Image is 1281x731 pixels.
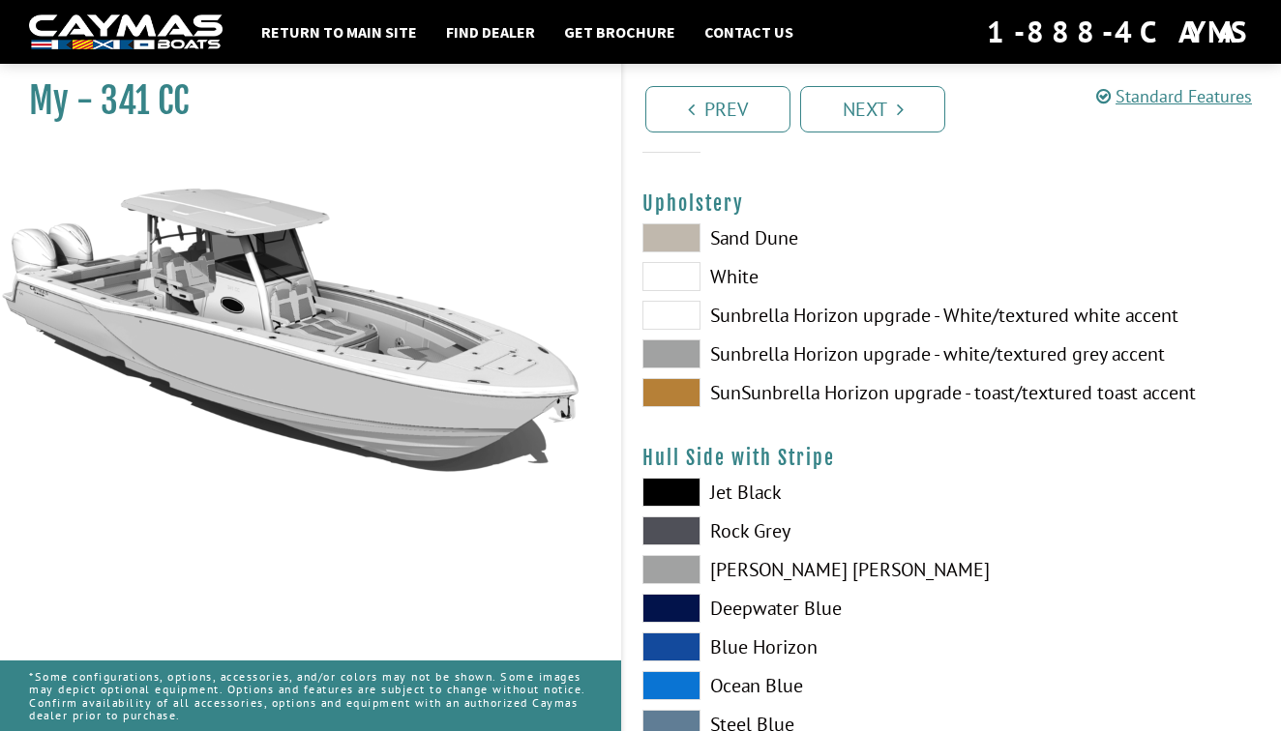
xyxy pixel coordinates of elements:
a: Contact Us [695,19,803,44]
h1: My - 341 CC [29,79,573,123]
h4: Hull Side with Stripe [642,446,1262,470]
label: Jet Black [642,478,933,507]
a: Standard Features [1096,85,1252,107]
label: Ocean Blue [642,671,933,700]
label: White [642,262,933,291]
label: Rock Grey [642,516,933,545]
a: Prev [645,86,790,132]
div: 1-888-4CAYMAS [987,11,1252,53]
label: Deepwater Blue [642,594,933,623]
label: Blue Horizon [642,632,933,661]
ul: Pagination [640,83,1281,132]
a: Get Brochure [554,19,685,44]
a: Next [800,86,945,132]
label: Sunbrella Horizon upgrade - White/textured white accent [642,301,933,330]
p: *Some configurations, options, accessories, and/or colors may not be shown. Some images may depic... [29,660,592,731]
img: white-logo-c9c8dbefe5ff5ceceb0f0178aa75bf4bb51f6bca0971e226c86eb53dfe498488.png [29,15,223,50]
label: Sand Dune [642,223,933,252]
label: [PERSON_NAME] [PERSON_NAME] [642,555,933,584]
h4: Upholstery [642,191,1262,216]
label: Sunbrella Horizon upgrade - white/textured grey accent [642,339,933,368]
a: Return to main site [252,19,427,44]
a: Find Dealer [436,19,545,44]
label: SunSunbrella Horizon upgrade - toast/textured toast accent [642,378,933,407]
